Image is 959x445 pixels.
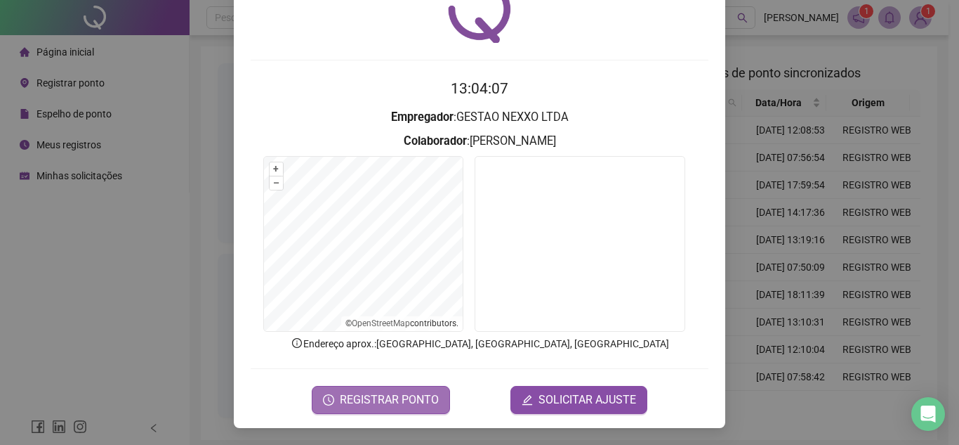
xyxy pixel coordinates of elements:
[251,336,708,352] p: Endereço aprox. : [GEOGRAPHIC_DATA], [GEOGRAPHIC_DATA], [GEOGRAPHIC_DATA]
[352,318,410,328] a: OpenStreetMap
[911,397,945,431] div: Open Intercom Messenger
[291,337,303,349] span: info-circle
[312,386,450,414] button: REGISTRAR PONTO
[340,392,439,408] span: REGISTRAR PONTO
[270,176,283,190] button: –
[538,392,636,408] span: SOLICITAR AJUSTE
[510,386,647,414] button: editSOLICITAR AJUSTE
[251,108,708,127] h3: : GESTAO NEXXO LTDA
[404,134,467,148] strong: Colaborador
[270,162,283,176] button: +
[323,394,334,406] span: clock-circle
[391,110,454,124] strong: Empregador
[522,394,533,406] span: edit
[451,80,508,97] time: 13:04:07
[345,318,458,328] li: © contributors.
[251,132,708,150] h3: : [PERSON_NAME]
